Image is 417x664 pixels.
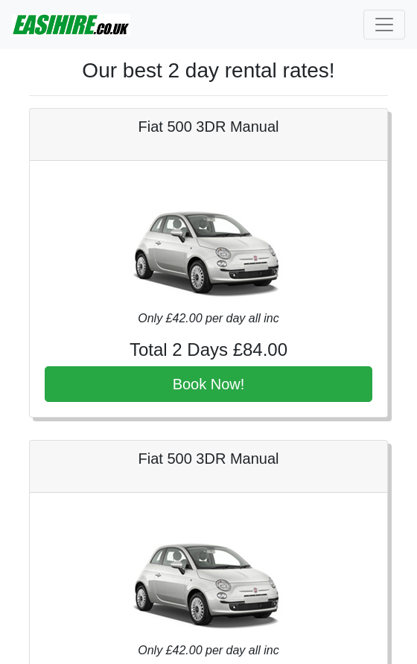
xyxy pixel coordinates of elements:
[138,312,278,325] i: Only £42.00 per day all inc
[363,10,405,39] button: Toggle navigation
[45,339,372,361] h4: Total 2 Days £84.00
[104,508,313,642] img: Fiat 500 3DR Manual
[29,58,388,83] h1: Our best 2 day rental rates!
[104,176,313,310] img: Fiat 500 3DR Manual
[12,10,130,39] img: easihire_logo_small.png
[45,450,372,467] h5: Fiat 500 3DR Manual
[138,644,278,657] i: Only £42.00 per day all inc
[45,118,372,135] h5: Fiat 500 3DR Manual
[45,366,372,402] button: Book Now!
